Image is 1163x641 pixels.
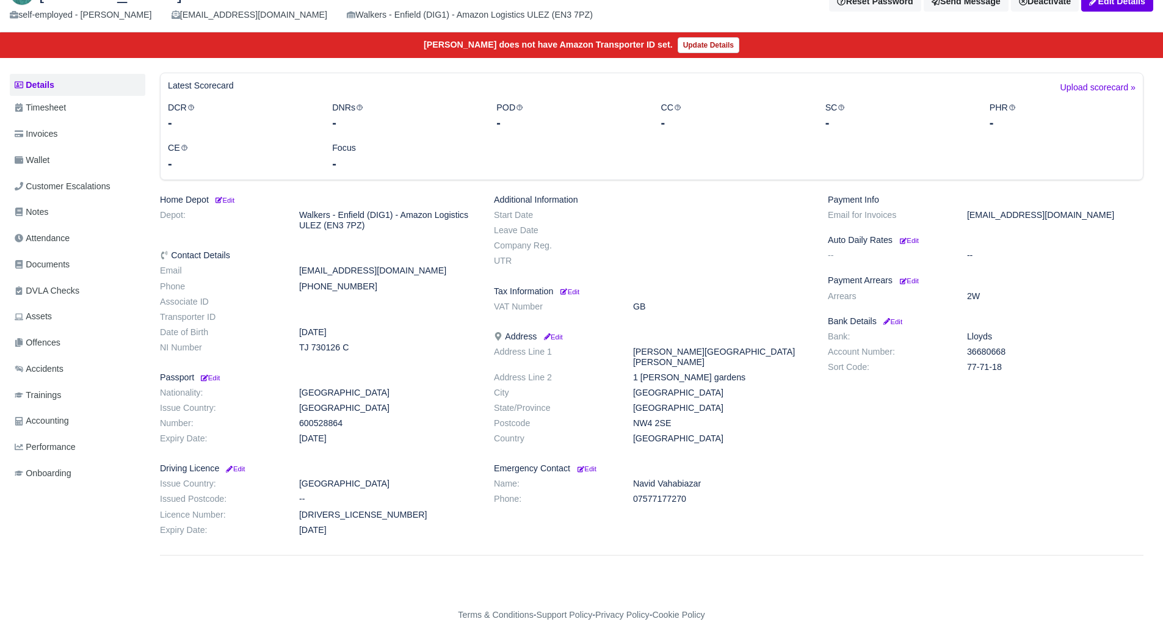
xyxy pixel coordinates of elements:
[10,279,145,303] a: DVLA Checks
[485,479,624,489] dt: Name:
[485,388,624,398] dt: City
[151,342,290,353] dt: NI Number
[290,281,485,292] dd: [PHONE_NUMBER]
[624,302,819,312] dd: GB
[578,465,596,473] small: Edit
[494,286,810,297] h6: Tax Information
[485,403,624,413] dt: State/Province
[958,250,1153,261] dd: --
[595,610,650,620] a: Privacy Policy
[151,418,290,429] dt: Number:
[980,101,1145,132] div: PHR
[234,608,930,622] div: - - -
[10,305,145,328] a: Assets
[159,141,323,172] div: CE
[199,372,220,382] a: Edit
[485,433,624,444] dt: Country
[290,266,485,276] dd: [EMAIL_ADDRESS][DOMAIN_NAME]
[290,403,485,413] dd: [GEOGRAPHIC_DATA]
[558,286,579,296] a: Edit
[958,362,1153,372] dd: 77-71-18
[10,253,145,277] a: Documents
[290,494,485,504] dd: --
[290,433,485,444] dd: [DATE]
[1102,582,1163,641] iframe: Chat Widget
[624,347,819,368] dd: [PERSON_NAME][GEOGRAPHIC_DATA][PERSON_NAME]
[819,347,958,357] dt: Account Number:
[151,510,290,520] dt: Licence Number:
[224,465,245,473] small: Edit
[151,403,290,413] dt: Issue Country:
[332,155,478,172] div: -
[151,433,290,444] dt: Expiry Date:
[897,275,919,285] a: Edit
[290,342,485,353] dd: TJ 730126 C
[290,510,485,520] dd: [DRIVERS_LICENSE_NUMBER]
[151,327,290,338] dt: Date of Birth
[151,494,290,504] dt: Issued Postcode:
[160,463,476,474] h6: Driving Licence
[151,297,290,307] dt: Associate ID
[651,101,816,132] div: CC
[332,114,478,131] div: -
[290,327,485,338] dd: [DATE]
[15,336,60,350] span: Offences
[290,418,485,429] dd: 600528864
[160,372,476,383] h6: Passport
[15,127,57,141] span: Invoices
[15,101,66,115] span: Timesheet
[224,463,245,473] a: Edit
[15,258,70,272] span: Documents
[151,388,290,398] dt: Nationality:
[485,256,624,266] dt: UTR
[494,331,810,342] h6: Address
[537,610,593,620] a: Support Policy
[990,114,1136,131] div: -
[485,372,624,383] dt: Address Line 2
[290,210,485,231] dd: Walkers - Enfield (DIG1) - Amazon Logistics ULEZ (EN3 7PZ)
[958,331,1153,342] dd: Lloyds
[624,403,819,413] dd: [GEOGRAPHIC_DATA]
[151,525,290,535] dt: Expiry Date:
[10,122,145,146] a: Invoices
[168,155,314,172] div: -
[15,310,52,324] span: Assets
[496,114,642,131] div: -
[828,235,1143,245] h6: Auto Daily Rates
[828,195,1143,205] h6: Payment Info
[819,210,958,220] dt: Email for Invoices
[151,281,290,292] dt: Phone
[10,148,145,172] a: Wallet
[15,179,111,194] span: Customer Escalations
[323,141,487,172] div: Focus
[10,357,145,381] a: Accidents
[10,200,145,224] a: Notes
[485,302,624,312] dt: VAT Number
[816,101,980,132] div: SC
[10,462,145,485] a: Onboarding
[661,114,806,131] div: -
[958,347,1153,357] dd: 36680668
[1060,81,1136,101] a: Upload scorecard »
[485,347,624,368] dt: Address Line 1
[214,197,234,204] small: Edit
[168,81,234,91] h6: Latest Scorecard
[494,463,810,474] h6: Emergency Contact
[828,316,1143,327] h6: Bank Details
[15,284,79,298] span: DVLA Checks
[151,210,290,231] dt: Depot:
[151,479,290,489] dt: Issue Country:
[10,409,145,433] a: Accounting
[10,226,145,250] a: Attendance
[15,388,61,402] span: Trainings
[15,440,76,454] span: Performance
[542,333,562,341] small: Edit
[678,37,739,53] a: Update Details
[10,435,145,459] a: Performance
[819,362,958,372] dt: Sort Code:
[624,372,819,383] dd: 1 [PERSON_NAME] gardens
[15,362,63,376] span: Accidents
[825,114,971,131] div: -
[485,418,624,429] dt: Postcode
